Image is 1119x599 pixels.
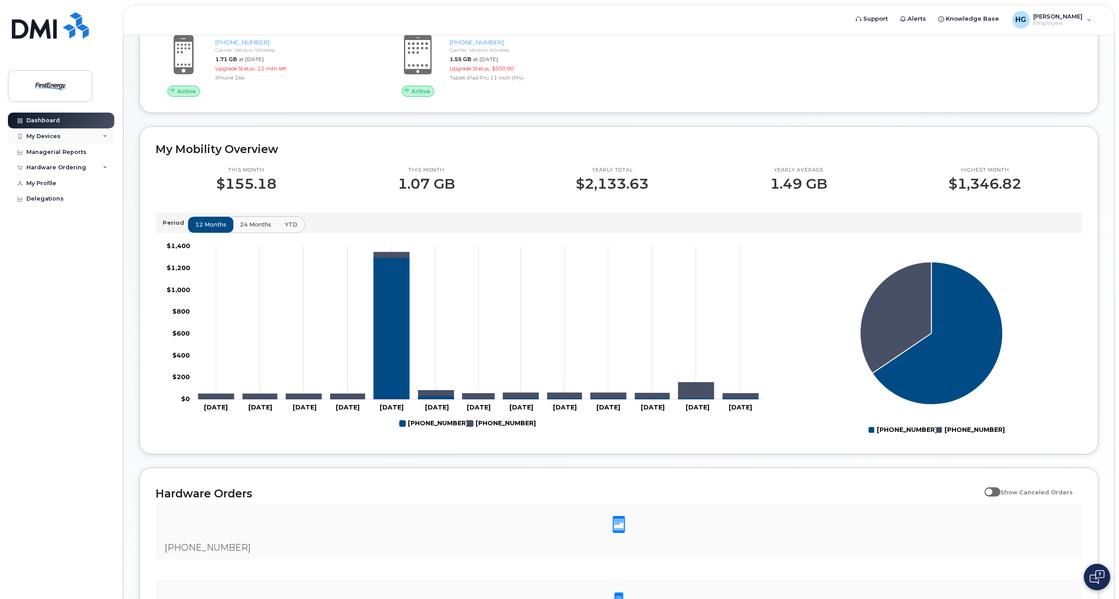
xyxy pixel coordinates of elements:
p: Yearly average [770,167,827,174]
strong: [PERSON_NAME] [450,29,501,36]
tspan: [DATE] [729,403,752,411]
tspan: [DATE] [509,403,533,411]
input: Show Canceled Orders [985,484,992,491]
span: Active [411,87,430,95]
span: at [DATE] [473,56,498,62]
span: Knowledge Base [946,15,999,23]
a: Support [850,10,894,28]
p: 1.07 GB [398,176,455,192]
tspan: [DATE] [204,403,228,411]
tspan: $200 [172,373,190,381]
strong: [PERSON_NAME] [215,29,267,36]
tspan: [DATE] [336,403,360,411]
g: Chart [860,262,1005,438]
p: $2,133.63 [576,176,649,192]
g: Series [860,262,1003,405]
div: Tablet iPad Pro 11-Inch (M4) [450,74,610,81]
p: 1.49 GB [770,176,827,192]
g: Legend [400,416,536,431]
tspan: [DATE] [596,403,620,411]
tspan: $0 [181,395,190,403]
span: 1.71 GB [215,56,237,62]
a: Alerts [894,10,932,28]
span: Active [177,87,196,95]
div: iPhone 16e [215,74,376,81]
tspan: $1,000 [167,286,190,294]
p: $1,346.82 [948,176,1021,192]
span: 24 months [240,220,271,229]
span: Support [863,15,888,23]
div: Carrier: Verizon Wireless [215,46,376,54]
div: [PHONE_NUMBER] [215,38,376,47]
p: $155.18 [216,176,276,192]
div: Huntley, Glen S [1006,11,1098,29]
p: This month [398,167,455,174]
span: Upgrade Status: [450,65,490,72]
a: Knowledge Base [932,10,1005,28]
tspan: $1,400 [167,242,190,250]
span: HG [1015,15,1026,25]
span: [PERSON_NAME] [1033,13,1083,20]
p: Period [163,219,188,227]
p: This month [216,167,276,174]
g: Legend [868,423,1005,438]
g: 908-569-5050 [374,258,759,399]
span: 1.55 GB [450,56,471,62]
g: 610-428-0611 [467,416,536,431]
tspan: [DATE] [467,403,491,411]
g: Chart [167,242,763,431]
a: Active[PERSON_NAME][PHONE_NUMBER]Carrier: Verizon Wireless1.71 GBat [DATE]Upgrade Status:22 mth l... [156,28,379,97]
tspan: [DATE] [686,403,709,411]
tspan: [DATE] [293,403,316,411]
tspan: [DATE] [248,403,272,411]
span: [PHONE_NUMBER] [164,542,251,553]
img: Open chat [1090,570,1104,584]
p: Highest month [948,167,1021,174]
h2: My Mobility Overview [156,142,1082,156]
span: Employee [1033,20,1083,27]
span: Show Canceled Orders [1000,489,1073,496]
a: Active[PERSON_NAME][PHONE_NUMBER]Carrier: Verizon Wireless1.55 GBat [DATE]Upgrade Status:$500.00T... [390,28,614,97]
tspan: $800 [172,307,190,315]
div: [PHONE_NUMBER] [450,38,610,47]
tspan: $400 [172,351,190,359]
tspan: [DATE] [641,403,665,411]
tspan: [DATE] [425,403,449,411]
span: at [DATE] [239,56,264,62]
span: YTD [285,220,298,229]
span: Alerts [908,15,926,23]
tspan: [DATE] [553,403,577,411]
tspan: [DATE] [380,403,403,411]
div: Carrier: Verizon Wireless [450,46,610,54]
span: $500.00 [492,65,514,72]
g: 908-569-5050 [400,416,468,431]
span: 22 mth left [258,65,287,72]
h2: Hardware Orders [156,487,980,500]
tspan: $600 [172,329,190,337]
tspan: $1,200 [167,264,190,272]
span: Upgrade Status: [215,65,256,72]
p: Yearly total [576,167,649,174]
